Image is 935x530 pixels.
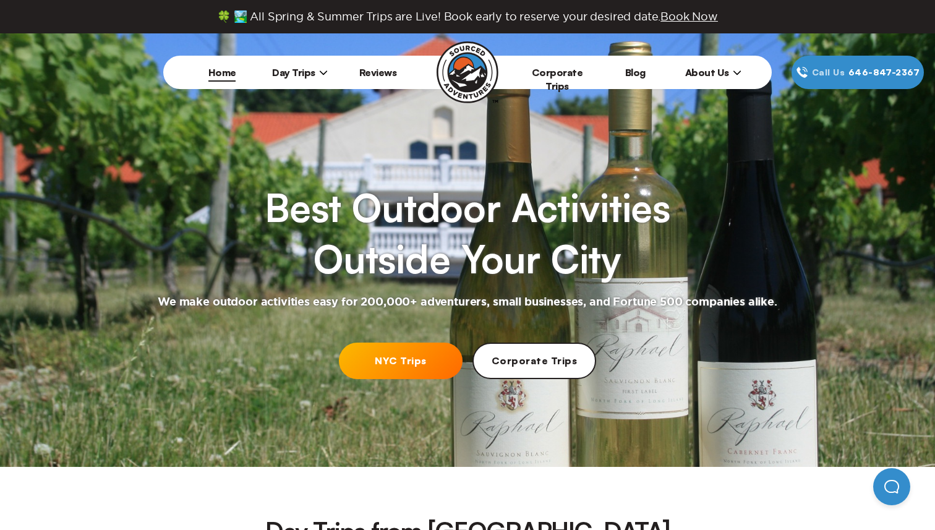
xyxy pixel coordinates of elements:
span: About Us [685,66,741,79]
span: Book Now [660,11,718,22]
a: Corporate Trips [532,66,583,92]
a: Reviews [359,66,397,79]
img: Sourced Adventures company logo [437,41,498,103]
span: Day Trips [272,66,328,79]
a: Corporate Trips [472,343,596,379]
a: Call Us646‍-847‍-2367 [792,56,924,89]
span: 🍀 🏞️ All Spring & Summer Trips are Live! Book early to reserve your desired date. [217,10,718,24]
a: Blog [625,66,646,79]
a: Home [208,66,236,79]
span: 646‍-847‍-2367 [848,66,920,79]
h2: We make outdoor activities easy for 200,000+ adventurers, small businesses, and Fortune 500 compa... [158,295,777,310]
a: NYC Trips [339,343,463,379]
span: Call Us [808,66,848,79]
iframe: Help Scout Beacon - Open [873,468,910,505]
h1: Best Outdoor Activities Outside Your City [265,182,670,285]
